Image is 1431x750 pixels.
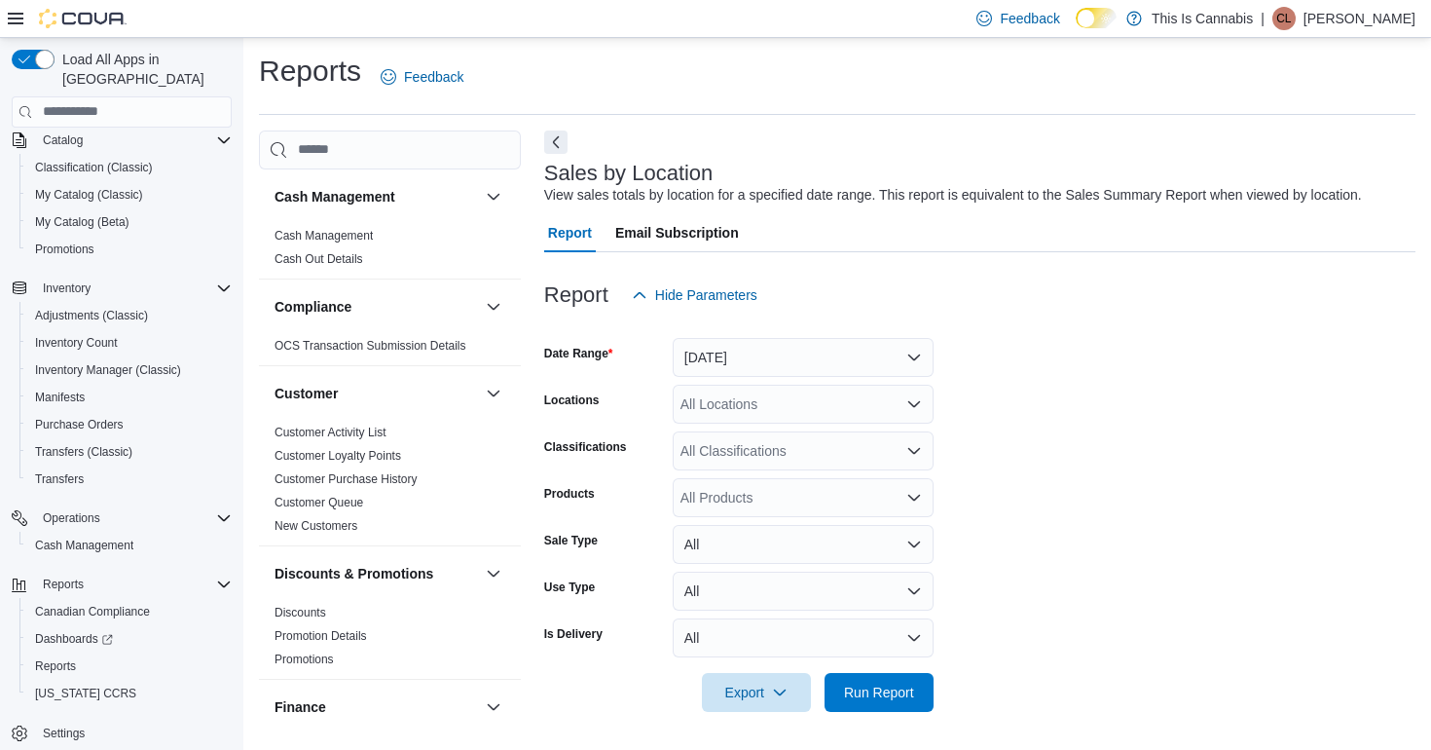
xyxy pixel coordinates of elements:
img: Cova [39,9,127,28]
button: Catalog [35,129,91,152]
span: Settings [35,721,232,745]
a: Discounts [275,606,326,619]
a: Customer Loyalty Points [275,449,401,463]
button: Adjustments (Classic) [19,302,239,329]
span: Run Report [844,683,914,702]
h3: Customer [275,384,338,403]
a: [US_STATE] CCRS [27,682,144,705]
span: Purchase Orders [27,413,232,436]
span: Inventory Manager (Classic) [27,358,232,382]
button: Inventory Manager (Classic) [19,356,239,384]
button: Export [702,673,811,712]
span: My Catalog (Beta) [35,214,129,230]
span: [US_STATE] CCRS [35,686,136,701]
button: Inventory [35,277,98,300]
button: Purchase Orders [19,411,239,438]
span: Inventory Manager (Classic) [35,362,181,378]
span: Inventory Count [27,331,232,355]
div: View sales totals by location for a specified date range. This report is equivalent to the Sales ... [544,185,1362,206]
a: Promotion Details [275,629,367,643]
input: Dark Mode [1076,8,1117,28]
label: Use Type [544,580,595,595]
button: All [673,619,934,657]
label: Date Range [544,346,613,361]
span: Classification (Classic) [27,156,232,179]
span: My Catalog (Beta) [27,210,232,234]
span: Report [548,213,592,252]
a: Promotions [27,238,102,261]
span: CL [1276,7,1291,30]
span: Cash Management [27,534,232,557]
button: Settings [4,719,239,747]
span: Reports [43,577,84,592]
a: New Customers [275,519,357,533]
button: Cash Management [19,532,239,559]
a: Reports [27,655,84,678]
a: Adjustments (Classic) [27,304,156,327]
button: [US_STATE] CCRS [19,680,239,707]
span: Reports [27,655,232,678]
button: Inventory Count [19,329,239,356]
span: Feedback [404,67,463,87]
button: Open list of options [906,443,922,459]
a: Classification (Classic) [27,156,161,179]
p: [PERSON_NAME] [1303,7,1415,30]
button: Customer [275,384,478,403]
a: Promotions [275,653,334,666]
span: Canadian Compliance [35,604,150,619]
span: Inventory Count [35,335,118,351]
h3: Finance [275,697,326,717]
a: Canadian Compliance [27,600,158,623]
label: Is Delivery [544,626,603,642]
button: Promotions [19,236,239,263]
div: Customer [259,421,521,545]
span: Catalog [43,132,83,148]
button: Classification (Classic) [19,154,239,181]
a: Cash Out Details [275,252,363,266]
a: My Catalog (Beta) [27,210,137,234]
a: Purchase Orders [27,413,131,436]
div: Cash Management [259,224,521,279]
span: Catalog [35,129,232,152]
button: Compliance [482,295,505,319]
button: Finance [275,697,478,717]
button: All [673,525,934,564]
button: Cash Management [482,185,505,208]
button: Reports [4,571,239,598]
h3: Report [544,283,608,307]
div: Compliance [259,334,521,365]
a: Dashboards [19,625,239,653]
a: Cash Management [275,229,373,243]
button: Operations [4,505,239,532]
button: My Catalog (Classic) [19,181,239,208]
span: Adjustments (Classic) [27,304,232,327]
p: This Is Cannabis [1152,7,1253,30]
span: Promotions [27,238,232,261]
button: Open list of options [906,396,922,412]
button: Open list of options [906,490,922,506]
a: Dashboards [27,627,121,651]
span: Transfers (Classic) [35,444,132,460]
div: Cody Les [1272,7,1296,30]
label: Locations [544,393,600,408]
span: Operations [35,506,232,530]
a: Transfers [27,468,92,491]
span: Email Subscription [615,213,739,252]
div: Discounts & Promotions [259,601,521,679]
a: My Catalog (Classic) [27,183,151,206]
a: OCS Transaction Submission Details [275,339,466,353]
a: Customer Activity List [275,426,386,439]
label: Products [544,486,595,502]
button: Transfers (Classic) [19,438,239,466]
button: Hide Parameters [624,276,765,315]
span: Transfers [35,471,84,487]
span: Export [714,673,799,712]
span: Dashboards [27,627,232,651]
span: Promotions [35,242,94,257]
span: Canadian Compliance [27,600,232,623]
span: Inventory [35,277,232,300]
span: Load All Apps in [GEOGRAPHIC_DATA] [55,50,232,89]
button: Inventory [4,275,239,302]
h3: Compliance [275,297,351,317]
span: Manifests [35,390,85,405]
